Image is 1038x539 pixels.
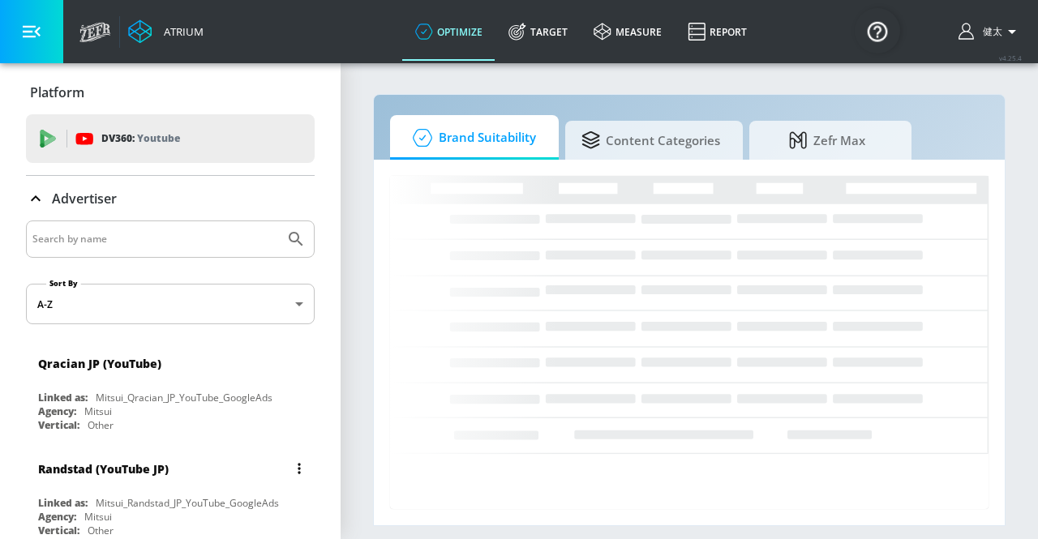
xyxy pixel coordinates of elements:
div: Mitsui_Randstad_JP_YouTube_GoogleAds [96,496,279,510]
div: Linked as: [38,496,88,510]
div: Mitsui [84,404,112,418]
p: Platform [30,83,84,101]
div: Linked as: [38,391,88,404]
a: Report [675,2,760,61]
div: Agency: [38,404,76,418]
div: Mitsui_Qracian_JP_YouTube_GoogleAds [96,391,272,404]
div: Other [88,418,114,432]
span: Zefr Max [766,121,889,160]
div: Mitsui [84,510,112,524]
div: Qracian JP (YouTube)Linked as:Mitsui_Qracian_JP_YouTube_GoogleAdsAgency:MitsuiVertical:Other [26,344,315,436]
button: Open Resource Center [855,8,900,53]
div: A-Z [26,284,315,324]
span: v 4.25.4 [999,53,1022,62]
p: Youtube [137,130,180,147]
div: Platform [26,70,315,115]
div: DV360: Youtube [26,114,315,163]
a: Atrium [128,19,204,44]
button: 健太 [959,22,1022,41]
p: Advertiser [52,190,117,207]
div: Agency: [38,510,76,524]
div: Qracian JP (YouTube) [38,356,161,371]
div: Atrium [157,24,204,39]
a: measure [581,2,675,61]
div: Vertical: [38,418,79,432]
div: Vertical: [38,524,79,537]
span: Content Categories [581,121,720,160]
label: Sort By [46,278,81,289]
a: optimize [402,2,495,61]
span: Brand Suitability [406,118,536,157]
a: Target [495,2,581,61]
input: Search by name [32,229,278,250]
p: DV360: [101,130,180,148]
div: Advertiser [26,176,315,221]
span: login as: kenta.kurishima@mbk-digital.co.jp [976,25,1002,39]
div: Randstad (YouTube JP) [38,461,169,477]
div: Other [88,524,114,537]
